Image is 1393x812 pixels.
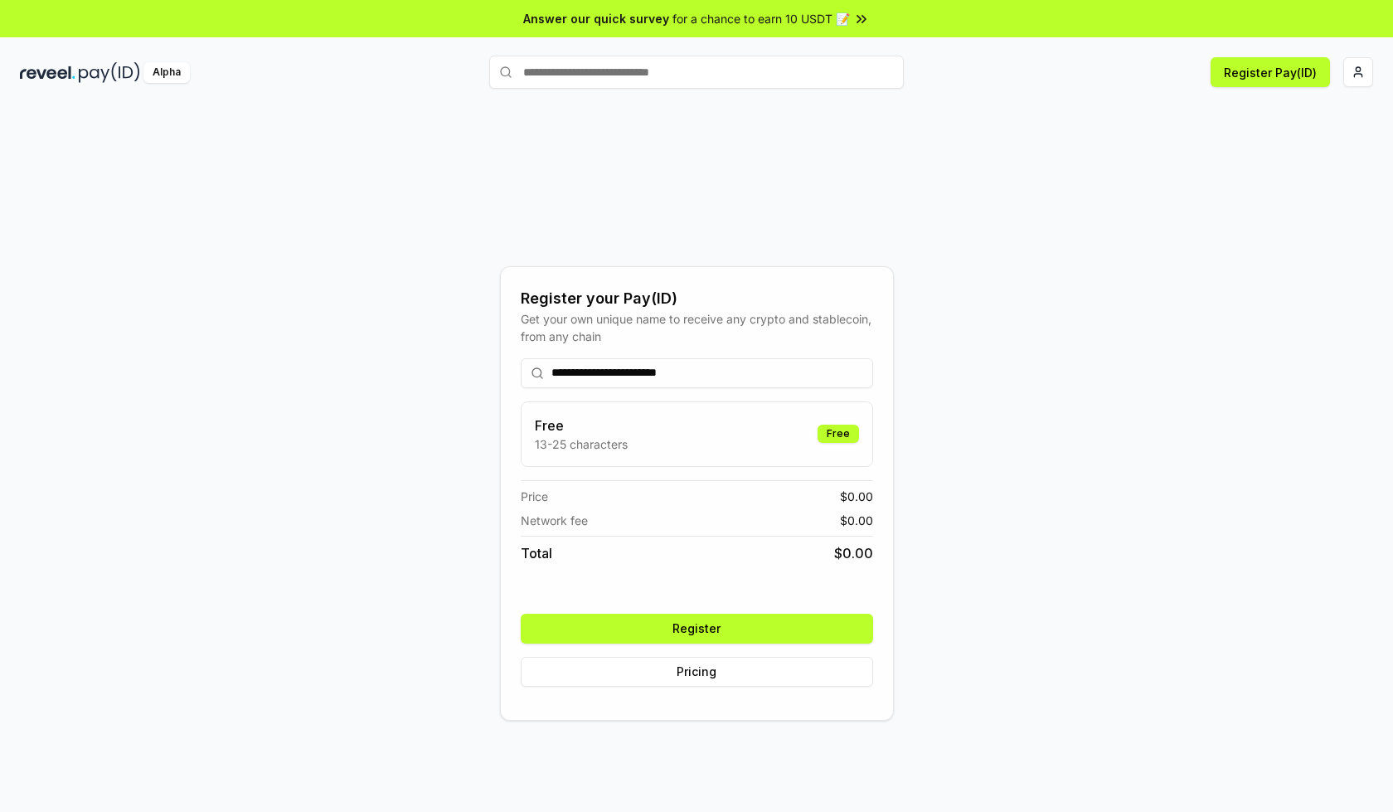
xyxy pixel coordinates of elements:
span: Answer our quick survey [523,10,669,27]
span: $ 0.00 [840,488,873,505]
img: reveel_dark [20,62,75,83]
img: pay_id [79,62,140,83]
span: $ 0.00 [840,512,873,529]
button: Pricing [521,657,873,687]
button: Register [521,614,873,644]
div: Free [818,425,859,443]
p: 13-25 characters [535,435,628,453]
div: Alpha [143,62,190,83]
span: for a chance to earn 10 USDT 📝 [672,10,850,27]
div: Get your own unique name to receive any crypto and stablecoin, from any chain [521,310,873,345]
span: Network fee [521,512,588,529]
div: Register your Pay(ID) [521,287,873,310]
h3: Free [535,416,628,435]
span: Price [521,488,548,505]
span: Total [521,543,552,563]
span: $ 0.00 [834,543,873,563]
button: Register Pay(ID) [1211,57,1330,87]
